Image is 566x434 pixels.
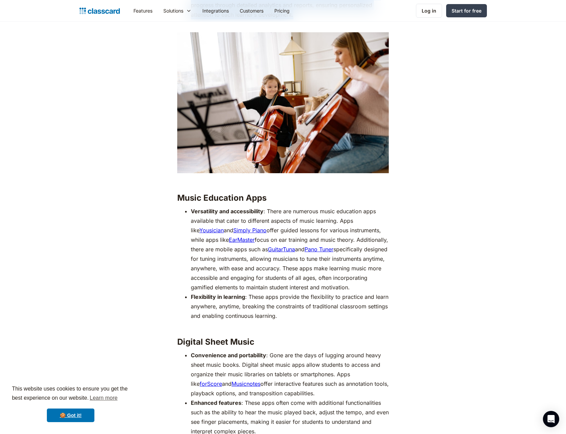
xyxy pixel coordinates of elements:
a: GuitarTuna [268,246,295,253]
p: ‍ [177,177,389,186]
a: Pano Tuner [305,246,333,253]
a: Yousician [199,227,224,234]
a: home [79,6,120,16]
li: : These apps provide the flexibility to practice and learn anywhere, anytime, breaking the constr... [191,292,389,330]
div: Solutions [163,7,183,14]
strong: Flexibility in learning [191,293,245,300]
a: Pricing [269,3,295,18]
div: Start for free [452,7,481,14]
span: This website uses cookies to ensure you get the best experience on our website. [12,385,129,403]
strong: Convenience and portability [191,352,266,359]
a: forScore [200,380,222,387]
a: dismiss cookie message [47,409,94,422]
li: : There are numerous music education apps available that cater to different aspects of music lear... [191,206,389,292]
a: learn more about cookies [89,393,118,403]
h3: Music Education Apps [177,193,389,203]
a: Musicnotes [232,380,260,387]
a: Simply Piano [233,227,267,234]
h3: Digital Sheet Music [177,337,389,347]
div: Log in [422,7,436,14]
a: Customers [234,3,269,18]
a: Log in [416,4,442,18]
img: a woman and a girl playing cello in a living room [177,32,389,173]
a: Start for free [446,4,487,17]
li: : Gone are the days of lugging around heavy sheet music books. Digital sheet music apps allow stu... [191,350,389,398]
div: cookieconsent [5,378,136,429]
a: Integrations [197,3,234,18]
div: Solutions [158,3,197,18]
strong: Enhanced features [191,399,241,406]
a: EarMaster [229,236,255,243]
strong: Versatility and accessibility [191,208,263,215]
a: Features [128,3,158,18]
div: Open Intercom Messenger [543,411,559,427]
